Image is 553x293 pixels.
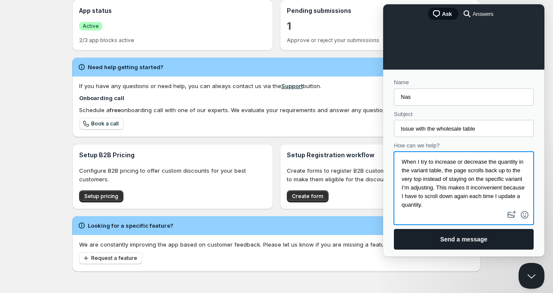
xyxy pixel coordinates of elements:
[79,94,474,102] h4: Onboarding call
[79,21,102,31] a: SuccessActive
[83,23,99,30] span: Active
[287,37,474,44] p: Approve or reject your submissions
[91,120,119,127] span: Book a call
[287,6,474,15] h3: Pending submissions
[79,6,266,15] h3: App status
[84,193,118,200] span: Setup pricing
[79,106,474,114] div: Schedule a onboarding call with one of our experts. We evaluate your requirements and answer any ...
[79,37,266,44] p: 2/3 app blocks active
[519,263,544,289] iframe: Help Scout Beacon - Close
[287,151,474,159] h3: Setup Registration workflow
[79,151,266,159] h3: Setup B2B Pricing
[79,240,474,249] p: We are constantly improving the app based on customer feedback. Please let us know if you are mis...
[287,19,291,33] a: 1
[79,190,123,202] button: Setup pricing
[292,193,323,200] span: Create form
[79,82,474,90] div: If you have any questions or need help, you can always contact us via the button.
[287,166,474,183] p: Create forms to register B2B customers. Automatically tag customer to make them eligible for the ...
[88,221,173,230] h2: Looking for a specific feature?
[281,82,303,89] a: Support
[79,166,266,183] p: Configure B2B pricing to offer custom discounts for your best customers.
[79,252,142,264] button: Request a feature
[79,118,124,130] a: Book a call
[88,63,163,71] h2: Need help getting started?
[383,4,544,256] iframe: Help Scout Beacon - Live Chat, Contact Form, and Knowledge Base
[91,255,137,262] span: Request a feature
[287,190,329,202] button: Create form
[110,107,121,113] b: free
